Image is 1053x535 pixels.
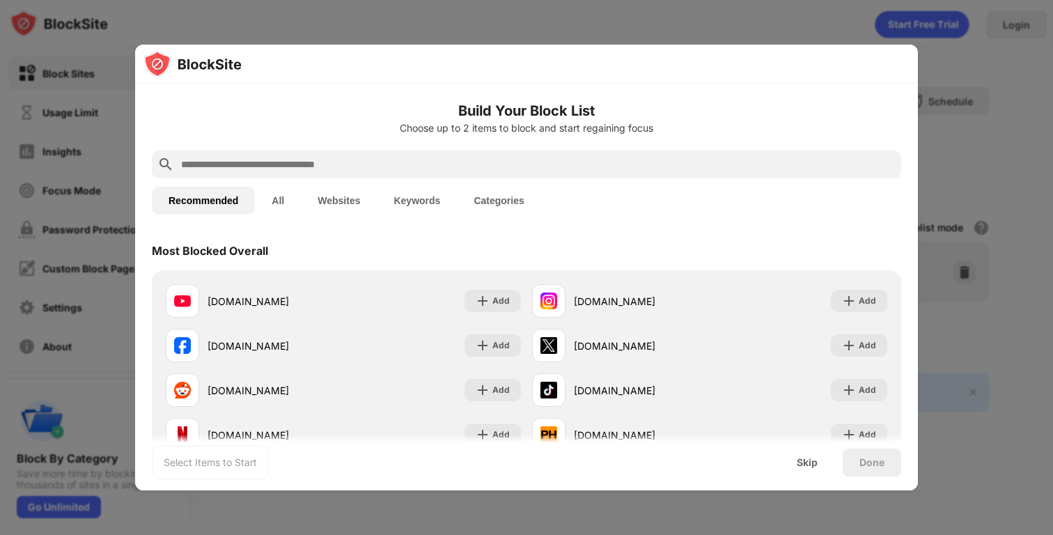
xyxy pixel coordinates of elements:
[174,426,191,443] img: favicons
[208,428,343,442] div: [DOMAIN_NAME]
[174,382,191,398] img: favicons
[152,244,268,258] div: Most Blocked Overall
[208,339,343,353] div: [DOMAIN_NAME]
[208,383,343,398] div: [DOMAIN_NAME]
[377,187,457,215] button: Keywords
[797,457,818,468] div: Skip
[859,339,876,352] div: Add
[152,100,901,121] h6: Build Your Block List
[859,294,876,308] div: Add
[492,339,510,352] div: Add
[540,337,557,354] img: favicons
[492,383,510,397] div: Add
[301,187,377,215] button: Websites
[255,187,301,215] button: All
[492,428,510,442] div: Add
[152,187,255,215] button: Recommended
[540,293,557,309] img: favicons
[574,339,710,353] div: [DOMAIN_NAME]
[540,426,557,443] img: favicons
[574,294,710,309] div: [DOMAIN_NAME]
[859,457,884,468] div: Done
[859,428,876,442] div: Add
[157,156,174,173] img: search.svg
[492,294,510,308] div: Add
[859,383,876,397] div: Add
[174,293,191,309] img: favicons
[574,428,710,442] div: [DOMAIN_NAME]
[164,456,257,470] div: Select Items to Start
[174,337,191,354] img: favicons
[540,382,557,398] img: favicons
[574,383,710,398] div: [DOMAIN_NAME]
[208,294,343,309] div: [DOMAIN_NAME]
[457,187,540,215] button: Categories
[152,123,901,134] div: Choose up to 2 items to block and start regaining focus
[143,50,242,78] img: logo-blocksite.svg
